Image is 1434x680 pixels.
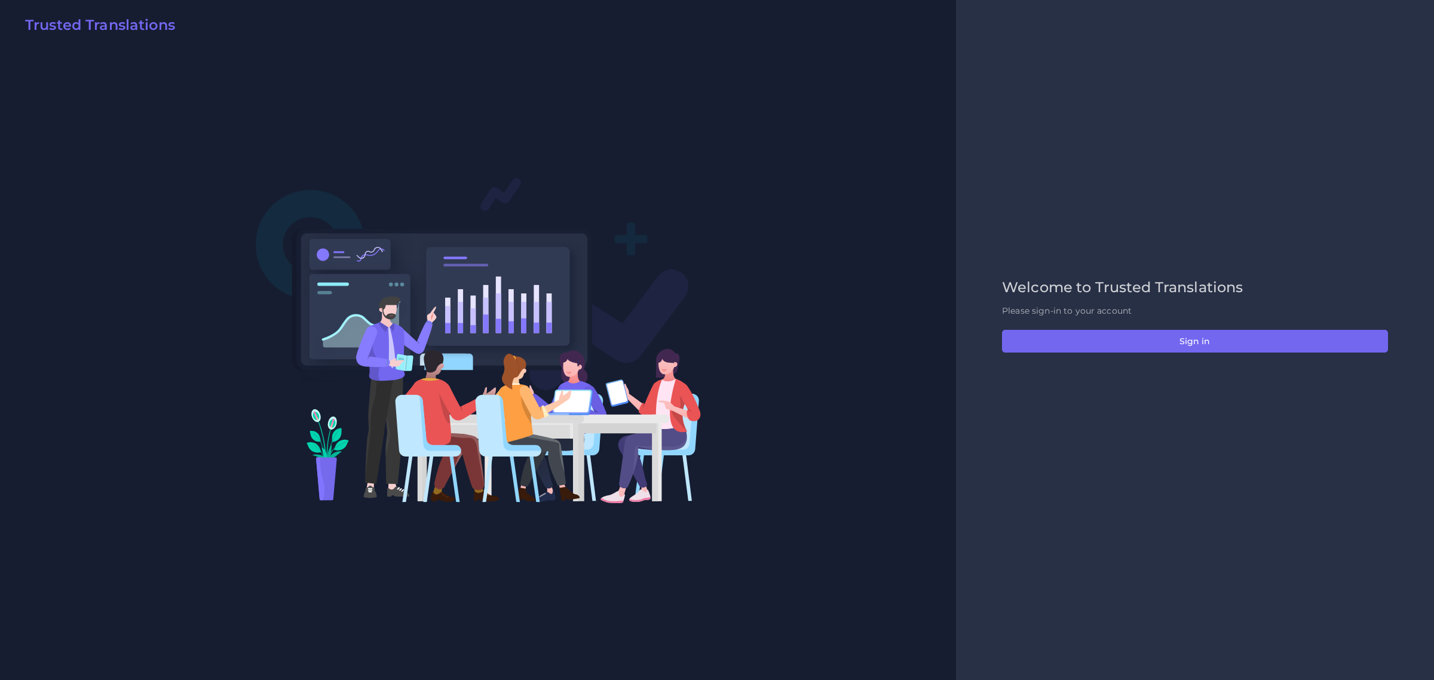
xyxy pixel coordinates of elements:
h2: Trusted Translations [25,17,175,34]
a: Trusted Translations [17,17,175,38]
p: Please sign-in to your account [1002,305,1388,317]
h2: Welcome to Trusted Translations [1002,279,1388,296]
button: Sign in [1002,330,1388,353]
img: Login V2 [255,177,701,504]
